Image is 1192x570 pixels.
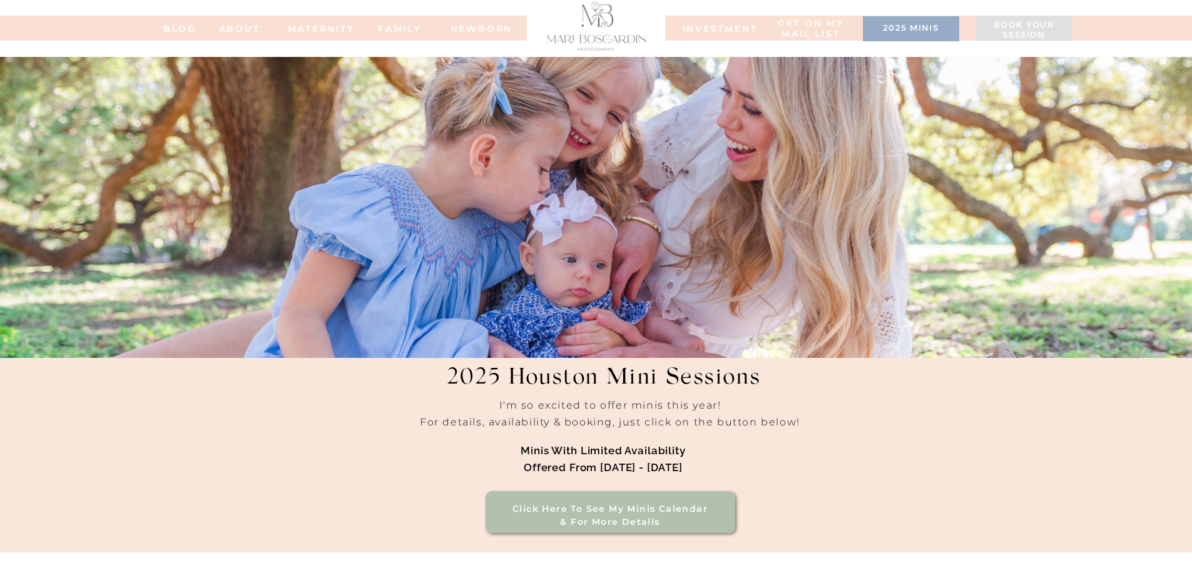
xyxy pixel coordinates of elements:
h3: Click here to see my minis calendar & for more details [504,502,717,529]
h1: 2025 Houston Mini Sessions [411,365,797,406]
a: FAMILy [375,24,425,33]
a: Get on my MAIL list [776,18,847,40]
a: INVESTMENT [683,24,745,33]
a: ABOUT [205,24,274,33]
a: NEWBORN [446,24,517,33]
a: MATERNITY [288,24,338,33]
a: Click here to see my minis calendar& for more details [504,502,717,529]
a: BLOG [155,24,205,33]
h1: Minis with limited availability offered from [DATE] - [DATE] [429,442,778,477]
h2: I'm so excited to offer minis this year! For details, availability & booking, just click on the b... [305,397,916,455]
a: Book your session [982,20,1066,41]
a: 2025 minis [869,23,953,36]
